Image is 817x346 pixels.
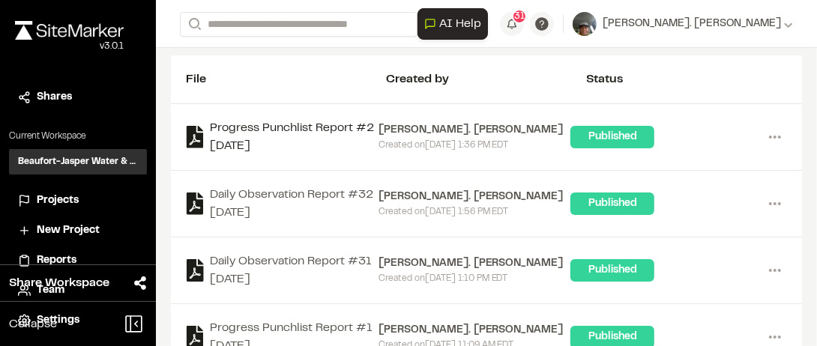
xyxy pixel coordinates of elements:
[37,192,79,209] span: Projects
[573,12,793,36] button: [PERSON_NAME]. [PERSON_NAME]
[379,272,571,285] div: Created on [DATE] 1:10 PM EDT
[18,89,138,106] a: Shares
[570,126,654,148] div: Published
[18,252,138,269] a: Reports
[180,12,207,37] button: Search
[186,186,379,222] a: Daily Observation Report #32 [DATE]
[573,12,597,36] img: User
[379,139,571,152] div: Created on [DATE] 1:36 PM EDT
[37,252,76,269] span: Reports
[18,222,138,239] a: New Project
[18,192,138,209] a: Projects
[9,130,147,143] p: Current Workspace
[15,40,124,53] div: Oh geez...please don't...
[37,89,72,106] span: Shares
[603,16,781,32] span: [PERSON_NAME]. [PERSON_NAME]
[379,322,571,339] div: [PERSON_NAME]. [PERSON_NAME]
[570,259,654,282] div: Published
[379,122,571,139] div: [PERSON_NAME]. [PERSON_NAME]
[37,222,100,239] span: New Project
[15,21,124,40] img: rebrand.png
[186,119,379,155] a: Progress Punchlist Report #2 [DATE]
[386,70,586,88] div: Created by
[439,15,481,33] span: AI Help
[9,315,57,333] span: Collapse
[417,8,494,40] div: Open AI Assistant
[186,70,386,88] div: File
[379,255,571,272] div: [PERSON_NAME]. [PERSON_NAME]
[379,189,571,205] div: [PERSON_NAME]. [PERSON_NAME]
[186,252,379,288] a: Daily Observation Report #31 [DATE]
[570,192,654,215] div: Published
[18,155,138,169] h3: Beaufort-Jasper Water & Sewer Authority
[514,10,525,23] span: 31
[500,12,524,36] button: 31
[417,8,488,40] button: Open AI Assistant
[9,274,109,292] span: Share Workspace
[379,205,571,219] div: Created on [DATE] 1:56 PM EDT
[587,70,787,88] div: Status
